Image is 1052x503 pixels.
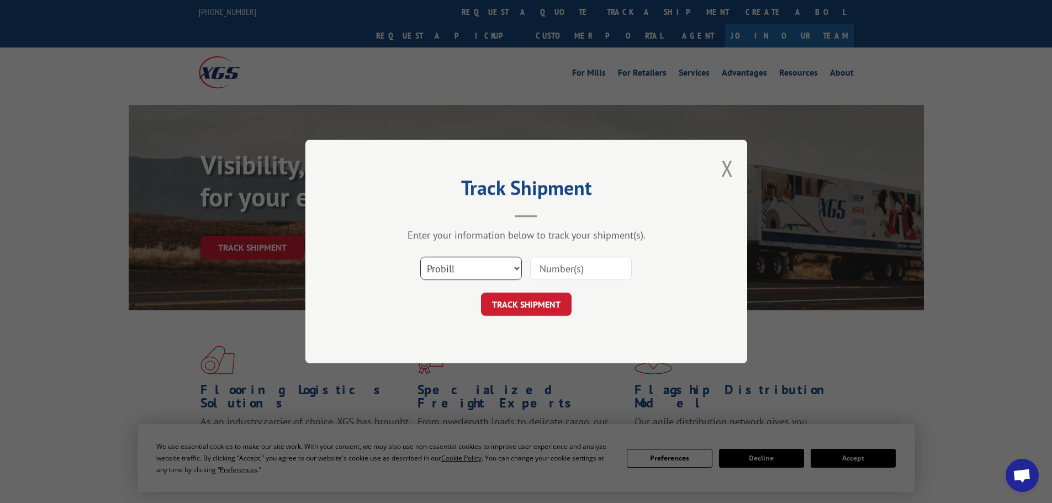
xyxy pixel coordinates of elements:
[361,180,692,201] h2: Track Shipment
[481,293,572,316] button: TRACK SHIPMENT
[721,153,733,183] button: Close modal
[1006,459,1039,492] div: Open chat
[361,229,692,241] div: Enter your information below to track your shipment(s).
[530,257,632,280] input: Number(s)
